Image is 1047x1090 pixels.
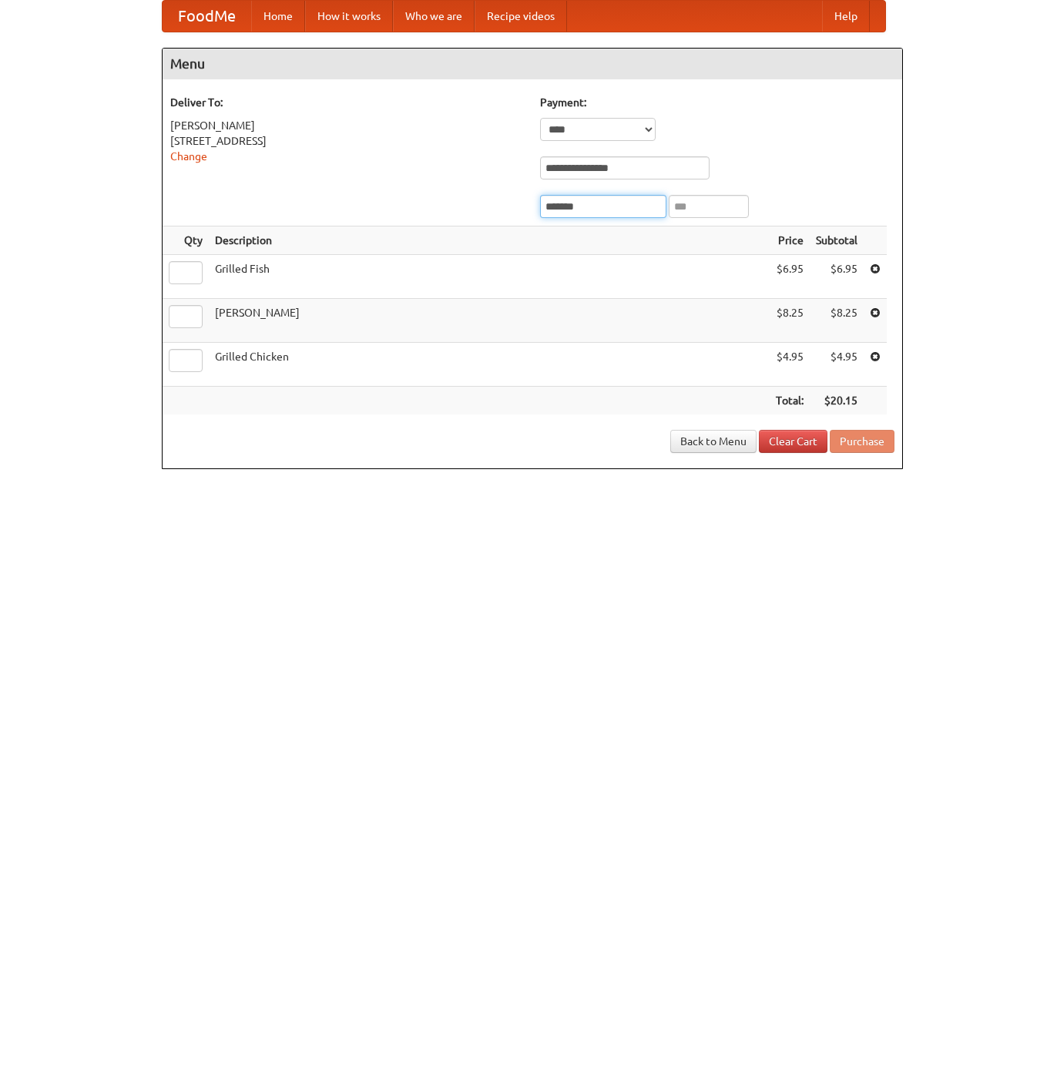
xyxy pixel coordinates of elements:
[209,255,770,299] td: Grilled Fish
[770,226,810,255] th: Price
[540,95,894,110] h5: Payment:
[770,387,810,415] th: Total:
[810,387,864,415] th: $20.15
[209,226,770,255] th: Description
[770,343,810,387] td: $4.95
[163,1,251,32] a: FoodMe
[170,95,525,110] h5: Deliver To:
[170,150,207,163] a: Change
[830,430,894,453] button: Purchase
[163,226,209,255] th: Qty
[170,133,525,149] div: [STREET_ADDRESS]
[670,430,757,453] a: Back to Menu
[810,255,864,299] td: $6.95
[770,255,810,299] td: $6.95
[251,1,305,32] a: Home
[759,430,827,453] a: Clear Cart
[163,49,902,79] h4: Menu
[393,1,475,32] a: Who we are
[770,299,810,343] td: $8.25
[810,226,864,255] th: Subtotal
[170,118,525,133] div: [PERSON_NAME]
[209,343,770,387] td: Grilled Chicken
[209,299,770,343] td: [PERSON_NAME]
[810,343,864,387] td: $4.95
[810,299,864,343] td: $8.25
[305,1,393,32] a: How it works
[822,1,870,32] a: Help
[475,1,567,32] a: Recipe videos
